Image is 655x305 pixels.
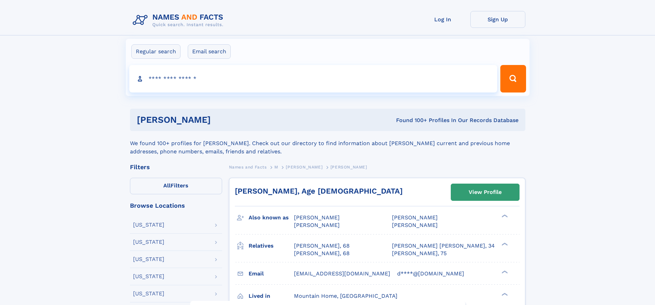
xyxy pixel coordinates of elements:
div: ❯ [500,292,508,296]
span: All [163,182,171,189]
div: View Profile [469,184,502,200]
div: We found 100+ profiles for [PERSON_NAME]. Check out our directory to find information about [PERS... [130,131,525,156]
a: M [274,163,278,171]
label: Email search [188,44,231,59]
a: Log In [415,11,470,28]
img: Logo Names and Facts [130,11,229,30]
span: [EMAIL_ADDRESS][DOMAIN_NAME] [294,270,390,277]
a: [PERSON_NAME] [PERSON_NAME], 34 [392,242,495,250]
h3: Email [249,268,294,280]
span: M [274,165,278,170]
div: [US_STATE] [133,222,164,228]
a: [PERSON_NAME], 68 [294,250,350,257]
button: Search Button [500,65,526,92]
div: Browse Locations [130,203,222,209]
div: [US_STATE] [133,291,164,296]
a: Names and Facts [229,163,267,171]
h3: Lived in [249,290,294,302]
div: ❯ [500,270,508,274]
a: View Profile [451,184,519,200]
div: Found 100+ Profiles In Our Records Database [303,117,518,124]
h3: Relatives [249,240,294,252]
span: Mountain Home, [GEOGRAPHIC_DATA] [294,293,397,299]
a: [PERSON_NAME], 75 [392,250,447,257]
h3: Also known as [249,212,294,224]
span: [PERSON_NAME] [294,214,340,221]
div: [US_STATE] [133,274,164,279]
span: [PERSON_NAME] [392,222,438,228]
h1: [PERSON_NAME] [137,116,304,124]
a: Sign Up [470,11,525,28]
span: [PERSON_NAME] [330,165,367,170]
span: [PERSON_NAME] [294,222,340,228]
span: [PERSON_NAME] [392,214,438,221]
span: [PERSON_NAME] [286,165,323,170]
label: Filters [130,178,222,194]
a: [PERSON_NAME], 68 [294,242,350,250]
div: [US_STATE] [133,239,164,245]
input: search input [129,65,498,92]
label: Regular search [131,44,181,59]
div: ❯ [500,214,508,218]
a: [PERSON_NAME] [286,163,323,171]
div: [US_STATE] [133,257,164,262]
div: Filters [130,164,222,170]
a: [PERSON_NAME], Age [DEMOGRAPHIC_DATA] [235,187,403,195]
div: ❯ [500,242,508,246]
